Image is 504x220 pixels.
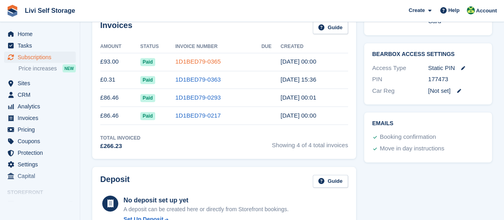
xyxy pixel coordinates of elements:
span: Online Store [18,198,66,210]
p: A deposit can be created here or directly from Storefront bookings. [123,205,289,214]
span: Create [409,6,425,14]
a: menu [4,112,76,124]
td: £93.00 [100,53,140,71]
span: Showing 4 of 4 total invoices [272,134,348,151]
span: Paid [140,58,155,66]
a: menu [4,89,76,100]
span: Analytics [18,101,66,112]
h2: Invoices [100,21,132,34]
td: £0.31 [100,71,140,89]
a: menu [4,159,76,170]
span: Account [476,7,497,15]
a: 1D1BED79-0217 [175,112,221,119]
div: Car Reg [372,86,428,96]
span: Paid [140,76,155,84]
div: Static PIN [428,64,484,73]
div: 177473 [428,75,484,84]
a: Price increases NEW [18,64,76,73]
a: menu [4,101,76,112]
a: Preview store [66,199,76,209]
th: Created [281,40,348,53]
span: Settings [18,159,66,170]
th: Invoice Number [175,40,261,53]
th: Status [140,40,175,53]
a: menu [4,78,76,89]
span: Help [448,6,459,14]
a: Guide [313,175,348,188]
span: Storefront [7,188,80,196]
a: Guide [313,21,348,34]
span: Sites [18,78,66,89]
span: Paid [140,94,155,102]
span: Pricing [18,124,66,135]
span: Home [18,28,66,40]
span: Subscriptions [18,52,66,63]
span: Price increases [18,65,57,72]
a: menu [4,40,76,51]
div: £266.23 [100,142,140,151]
h2: BearBox Access Settings [372,51,484,58]
span: Invoices [18,112,66,124]
time: 2025-09-09 14:36:59 UTC [281,76,316,83]
div: PIN [372,75,428,84]
a: menu [4,147,76,158]
time: 2025-09-10 23:00:56 UTC [281,58,316,65]
div: Total Invoiced [100,134,140,142]
time: 2025-07-16 23:00:24 UTC [281,112,316,119]
div: NEW [63,64,76,72]
img: Alex Handyside [467,6,475,14]
span: CRM [18,89,66,100]
a: menu [4,124,76,135]
span: Paid [140,112,155,120]
div: [Not set] [428,86,484,96]
div: Move in day instructions [380,144,444,154]
a: menu [4,198,76,210]
a: 1D1BED79-0363 [175,76,221,83]
td: £86.46 [100,107,140,125]
a: menu [4,136,76,147]
span: Tasks [18,40,66,51]
span: Protection [18,147,66,158]
a: 1D1BED79-0293 [175,94,221,101]
div: Booking confirmation [380,132,436,142]
td: £86.46 [100,89,140,107]
a: menu [4,28,76,40]
a: menu [4,170,76,182]
time: 2025-08-13 23:01:04 UTC [281,94,316,101]
h2: Deposit [100,175,130,188]
a: Livi Self Storage [22,4,78,17]
span: Coupons [18,136,66,147]
a: 1D1BED79-0365 [175,58,221,65]
th: Due [261,40,281,53]
span: Capital [18,170,66,182]
div: No deposit set up yet [123,196,289,205]
img: stora-icon-8386f47178a22dfd0bd8f6a31ec36ba5ce8667c1dd55bd0f319d3a0aa187defe.svg [6,5,18,17]
div: Access Type [372,64,428,73]
th: Amount [100,40,140,53]
a: menu [4,52,76,63]
h2: Emails [372,120,484,127]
